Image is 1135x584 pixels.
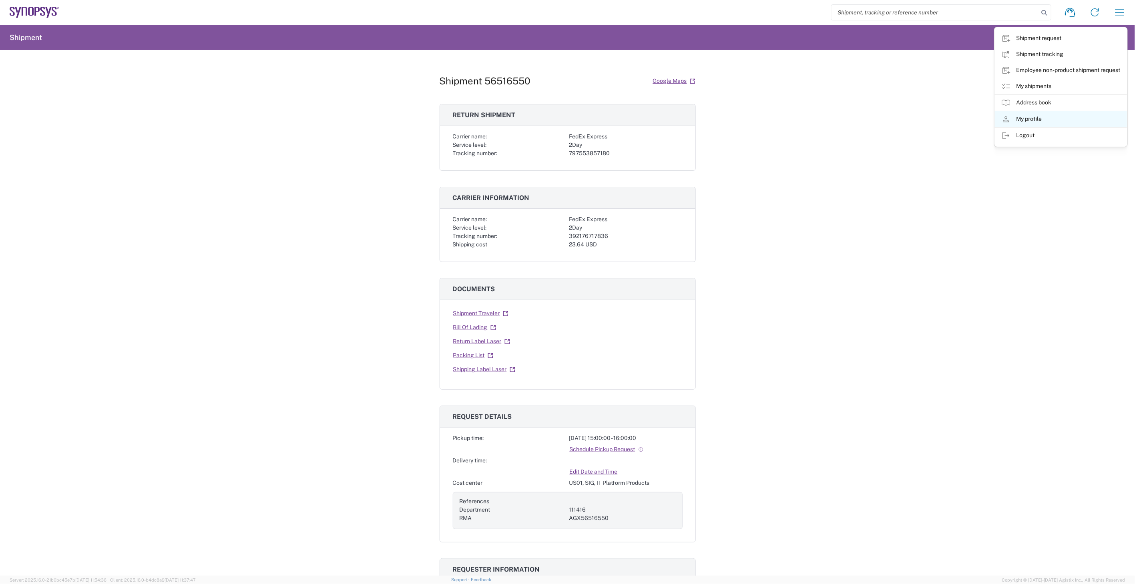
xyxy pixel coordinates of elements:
a: Schedule Pickup Request [569,442,644,456]
a: Return Label Laser [453,334,510,348]
span: Carrier name: [453,133,487,140]
a: My shipments [995,78,1127,94]
span: Tracking number: [453,150,498,156]
a: Packing List [453,348,494,362]
div: FedEx Express [569,132,683,141]
span: Documents [453,285,495,293]
span: References [460,498,490,504]
span: Shipping cost [453,241,488,248]
span: Tracking number: [453,233,498,239]
div: 23.64 USD [569,240,683,249]
div: US01, SIG, IT Platform Products [569,479,683,487]
span: Return shipment [453,111,516,119]
h2: Shipment [10,33,42,42]
div: RMA [460,514,566,522]
span: Request details [453,413,512,420]
div: 2Day [569,141,683,149]
span: Service level: [453,142,487,148]
span: Requester information [453,566,540,573]
span: Service level: [453,224,487,231]
a: Shipment tracking [995,46,1127,62]
div: Department [460,506,566,514]
a: Logout [995,128,1127,144]
a: Google Maps [653,74,696,88]
div: 111416 [569,506,676,514]
span: Pickup time: [453,435,484,441]
div: - [569,456,683,465]
span: Copyright © [DATE]-[DATE] Agistix Inc., All Rights Reserved [1002,576,1125,584]
a: My profile [995,111,1127,127]
span: Client: 2025.16.0-b4dc8a9 [110,578,196,582]
span: Delivery time: [453,457,487,464]
div: AGX56516550 [569,514,676,522]
a: Shipment request [995,30,1127,46]
h1: Shipment 56516550 [440,75,531,87]
div: FedEx Express [569,215,683,224]
div: 2Day [569,224,683,232]
a: Feedback [471,577,491,582]
a: Employee non-product shipment request [995,62,1127,78]
a: Shipment Traveler [453,306,509,320]
a: Address book [995,95,1127,111]
span: [DATE] 11:54:36 [75,578,106,582]
span: Carrier name: [453,216,487,222]
div: 392176717836 [569,232,683,240]
input: Shipment, tracking or reference number [832,5,1039,20]
span: Cost center [453,480,483,486]
div: [DATE] 15:00:00 - 16:00:00 [569,434,683,442]
span: Carrier information [453,194,530,202]
a: Shipping Label Laser [453,362,516,376]
a: Bill Of Lading [453,320,496,334]
div: 797553857180 [569,149,683,158]
a: Edit Date and Time [569,465,618,479]
a: Support [451,577,471,582]
span: Server: 2025.16.0-21b0bc45e7b [10,578,106,582]
span: [DATE] 11:37:47 [165,578,196,582]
